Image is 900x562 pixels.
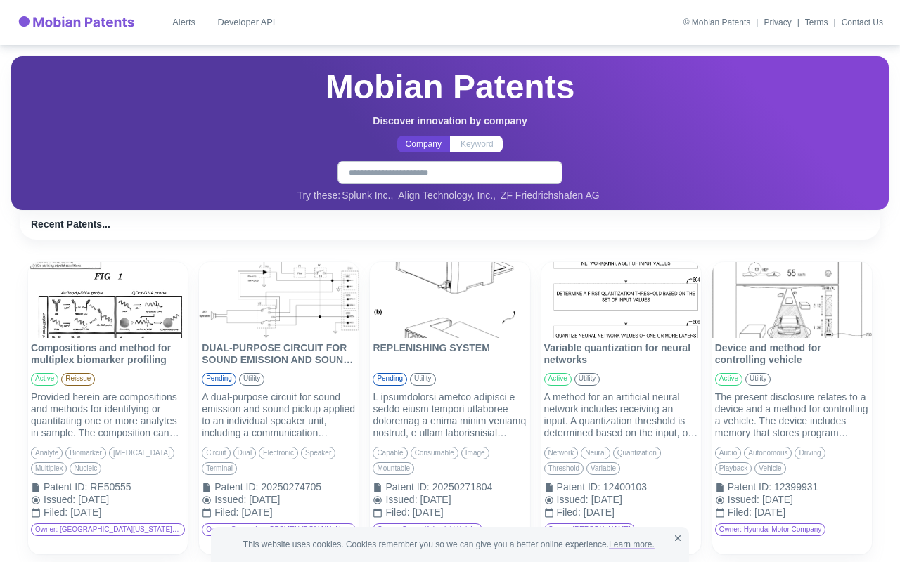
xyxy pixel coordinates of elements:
[342,190,393,202] a: Splunk Inc.
[249,494,356,506] div: [DATE]
[541,262,701,554] div: Variable quantization for neural networksVariable quantization for neural networksactiveutilityA ...
[326,65,575,110] h2: Mobian Patents
[370,262,529,523] a: REPLENISHING SYSTEMREPLENISHING SYSTEMpendingutilityL ipsumdolorsi ametco adipisci e seddo eiusm ...
[715,373,742,386] div: active
[432,481,527,493] div: 20250271804
[728,481,771,494] div: Patent ID :
[373,373,407,386] div: pending
[66,449,105,458] span: biomarker
[398,190,496,202] a: Align Technology, Inc.
[370,262,529,338] img: REPLENISHING SYSTEM
[545,449,578,458] span: network
[397,136,503,152] div: text alignment
[461,138,494,150] p: Keyword
[581,447,610,459] div: neural
[385,494,417,507] div: Issued :
[411,447,458,459] div: consumable
[261,481,356,493] div: 20250274705
[31,218,869,230] h6: Recent Patents...
[32,525,184,535] span: Owner: [GEOGRAPHIC_DATA][US_STATE] through its Center for Commercialization
[31,523,185,536] div: Owner: [GEOGRAPHIC_DATA][US_STATE] through its Center for Commercialization
[28,262,188,338] img: Compositions and method for multiplex biomarker profiling
[715,523,826,536] div: Owner: Hyundai Motor Company
[202,464,236,473] span: terminal
[373,525,482,535] span: Owner: Canon Kabushiki Kaisha
[716,449,741,458] span: audio
[745,449,791,458] span: autonomous
[202,525,355,535] span: Owner: Guangzhou OPSMEN [DOMAIN_NAME]., Ltd
[373,523,482,536] div: Owner: Canon Kabushiki Kaisha
[214,507,238,519] div: Filed :
[728,507,752,519] div: Filed :
[603,481,698,493] div: 12400103
[614,449,660,458] span: quantization
[214,494,246,507] div: Issued :
[70,507,185,518] div: [DATE]
[373,449,406,458] span: capable
[413,507,527,518] div: [DATE]
[712,262,872,523] a: Device and method for controlling vehicleDevice and method for controlling vehicleactiveutilityTh...
[44,481,87,494] div: Patent ID :
[584,507,698,518] div: [DATE]
[109,447,174,459] div: [MEDICAL_DATA]
[544,447,579,459] div: network
[241,507,356,518] div: [DATE]
[544,342,698,367] p: Variable quantization for neural networks
[716,525,825,535] span: Owner: Hyundai Motor Company
[541,262,701,338] img: Variable quantization for neural networks
[574,373,600,386] div: utility
[31,447,63,459] div: analyte
[746,374,770,384] span: utility
[202,391,356,439] div: A dual-purpose circuit for sound emission and sound pickup applied to an individual speaker unit,...
[557,481,600,494] div: Patent ID :
[70,464,101,473] span: nucleic
[44,507,67,519] div: Filed :
[373,462,414,475] div: mountable
[545,464,583,473] span: threshold
[373,342,527,367] p: REPLENISHING SYSTEM
[397,136,450,152] button: Company
[557,507,581,519] div: Filed :
[420,494,527,506] div: [DATE]
[754,507,869,518] div: [DATE]
[745,373,771,386] div: utility
[716,464,752,473] span: playback
[744,447,792,459] div: autonomous
[65,447,106,459] div: biomarker
[62,374,94,384] span: reissue
[762,494,869,506] div: [DATE]
[202,373,236,386] div: pending
[199,262,359,554] div: DUAL-PURPOSE CIRCUIT FOR SOUND EMISSION AND SOUND PICKUP APPLIED TO INDIVIDUAL SPEAKER UNITDUAL-P...
[373,391,527,439] div: L ipsumdolorsi ametco adipisci e seddo eiusm tempori utlaboree doloremag a enima minim veniamq no...
[411,374,435,384] span: utility
[297,190,340,202] span: Try these:
[545,525,634,535] span: Owner: [PERSON_NAME]
[214,481,258,494] div: Patent ID :
[842,18,883,27] a: Contact Us
[61,373,95,386] div: reissue
[31,342,185,367] p: Compositions and method for multiplex biomarker profiling
[32,374,58,384] span: active
[162,10,207,35] a: Alerts
[715,447,742,459] div: audio
[613,447,661,459] div: quantization
[202,462,237,475] div: terminal
[202,374,236,384] span: pending
[234,449,256,458] span: dual
[755,464,785,473] span: vehicle
[586,462,620,475] div: variable
[545,374,571,384] span: active
[754,462,785,475] div: vehicle
[544,523,635,536] div: Owner: [PERSON_NAME]
[110,449,174,458] span: [MEDICAL_DATA]
[28,262,188,523] a: Compositions and method for multiplex biomarker profilingCompositions and method for multiplex bi...
[683,18,751,27] div: © Mobian Patents
[28,262,188,554] div: Compositions and method for multiplex biomarker profilingCompositions and method for multiplex bi...
[795,449,824,458] span: driving
[32,464,66,473] span: multiplex
[501,190,600,202] a: ZF Friedrichshafen AG
[715,342,869,367] p: Device and method for controlling vehicle
[544,373,572,386] div: active
[301,447,335,459] div: speaker
[202,449,229,458] span: circuit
